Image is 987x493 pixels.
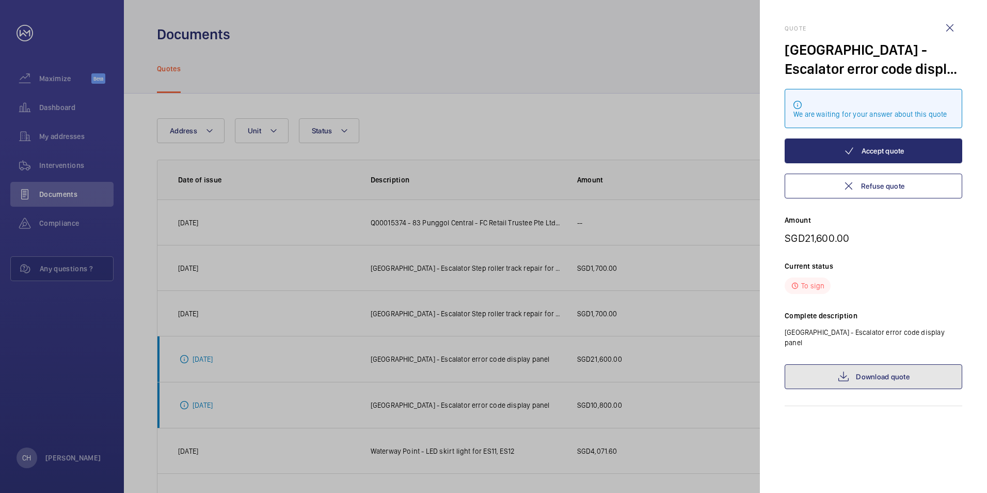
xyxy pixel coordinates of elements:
p: Complete description [785,311,962,321]
button: Refuse quote [785,174,962,198]
a: Download quote [785,364,962,389]
div: We are waiting for your answer about this quote [793,109,953,119]
div: [GEOGRAPHIC_DATA] - Escalator error code display panel [785,40,962,79]
p: [GEOGRAPHIC_DATA] - Escalator error code display panel [785,327,962,348]
button: Accept quote [785,138,962,163]
p: Amount [785,215,962,225]
p: Current status [785,261,962,271]
p: To sign [801,281,824,291]
p: SGD21,600.00 [785,232,962,244]
h2: Quote [785,25,962,32]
